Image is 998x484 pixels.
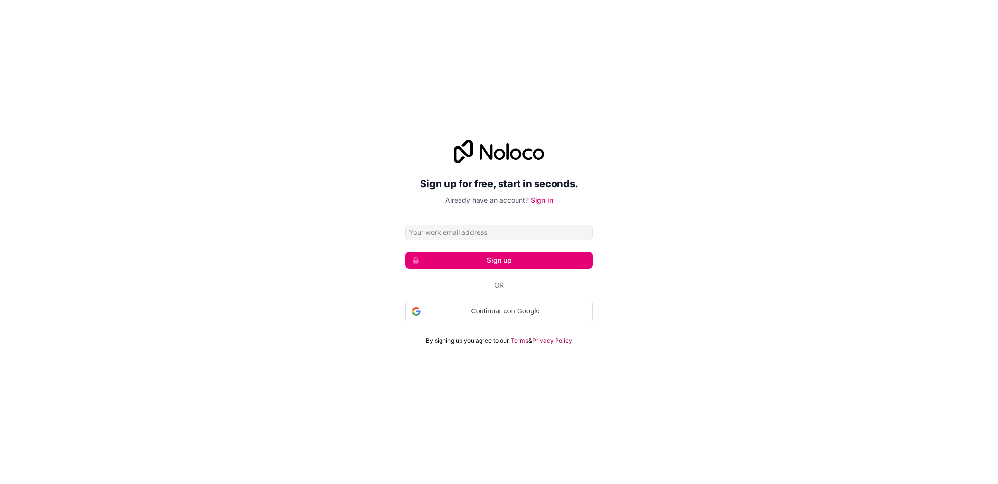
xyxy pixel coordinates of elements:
[424,306,586,316] span: Continuar con Google
[426,337,509,345] span: By signing up you agree to our
[511,337,528,345] a: Terms
[405,302,593,321] div: Continuar con Google
[494,280,504,290] span: Or
[531,196,553,204] a: Sign in
[405,225,593,240] input: Email address
[532,337,572,345] a: Privacy Policy
[405,252,593,269] button: Sign up
[405,175,593,193] h2: Sign up for free, start in seconds.
[528,337,532,345] span: &
[445,196,529,204] span: Already have an account?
